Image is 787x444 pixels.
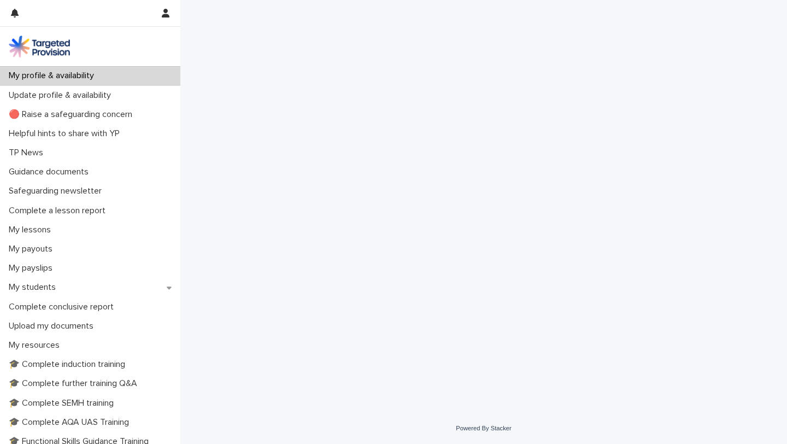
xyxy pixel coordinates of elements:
p: Safeguarding newsletter [4,186,110,196]
p: Update profile & availability [4,90,120,101]
p: 🔴 Raise a safeguarding concern [4,109,141,120]
p: My payslips [4,263,61,273]
p: TP News [4,148,52,158]
img: M5nRWzHhSzIhMunXDL62 [9,36,70,57]
p: 🎓 Complete further training Q&A [4,378,146,389]
p: 🎓 Complete SEMH training [4,398,122,408]
p: Complete a lesson report [4,206,114,216]
a: Powered By Stacker [456,425,511,431]
p: My profile & availability [4,71,103,81]
p: 🎓 Complete AQA UAS Training [4,417,138,428]
p: My payouts [4,244,61,254]
p: Complete conclusive report [4,302,122,312]
p: My lessons [4,225,60,235]
p: Upload my documents [4,321,102,331]
p: Helpful hints to share with YP [4,128,128,139]
p: My resources [4,340,68,350]
p: My students [4,282,64,293]
p: Guidance documents [4,167,97,177]
p: 🎓 Complete induction training [4,359,134,370]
